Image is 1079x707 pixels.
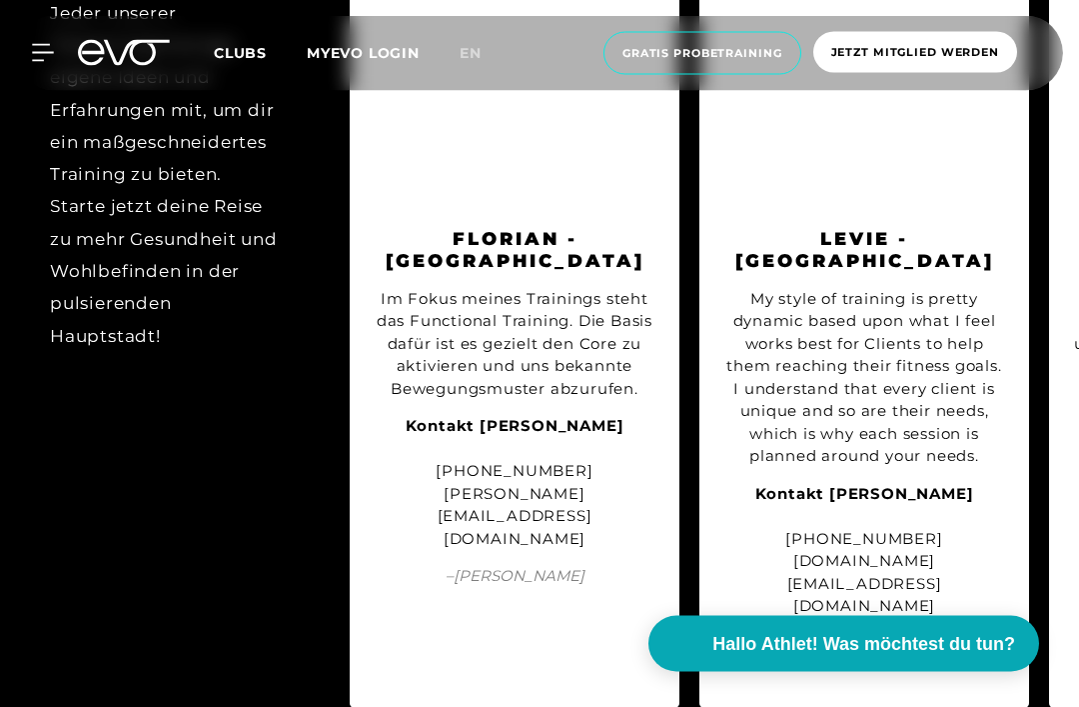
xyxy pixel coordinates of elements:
[307,44,420,62] a: MYEVO LOGIN
[375,289,654,402] div: Im Fokus meines Trainings steht das Functional Training. Die Basis dafür ist es gezielt den Core ...
[460,44,482,62] span: en
[724,229,1004,274] h3: Levie - [GEOGRAPHIC_DATA]
[375,229,654,274] h3: Florian - [GEOGRAPHIC_DATA]
[375,416,654,551] div: [PHONE_NUMBER] [PERSON_NAME][EMAIL_ADDRESS][DOMAIN_NAME]
[622,45,782,62] span: Gratis Probetraining
[755,485,974,504] strong: Kontakt [PERSON_NAME]
[648,616,1039,672] button: Hallo Athlet! Was möchtest du tun?
[214,43,307,62] a: Clubs
[831,44,999,61] span: Jetzt Mitglied werden
[375,566,654,589] span: – [PERSON_NAME]
[724,484,1004,642] div: [PHONE_NUMBER] [DOMAIN_NAME][EMAIL_ADDRESS][DOMAIN_NAME] Instagram: leviemukendi
[712,631,1015,658] span: Hallo Athlet! Was möchtest du tun?
[460,42,506,65] a: en
[807,32,1023,75] a: Jetzt Mitglied werden
[214,44,267,62] span: Clubs
[597,32,807,75] a: Gratis Probetraining
[724,289,1004,469] div: My style of training is pretty dynamic based upon what I feel works best for Clients to help them...
[406,417,624,436] strong: Kontakt [PERSON_NAME]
